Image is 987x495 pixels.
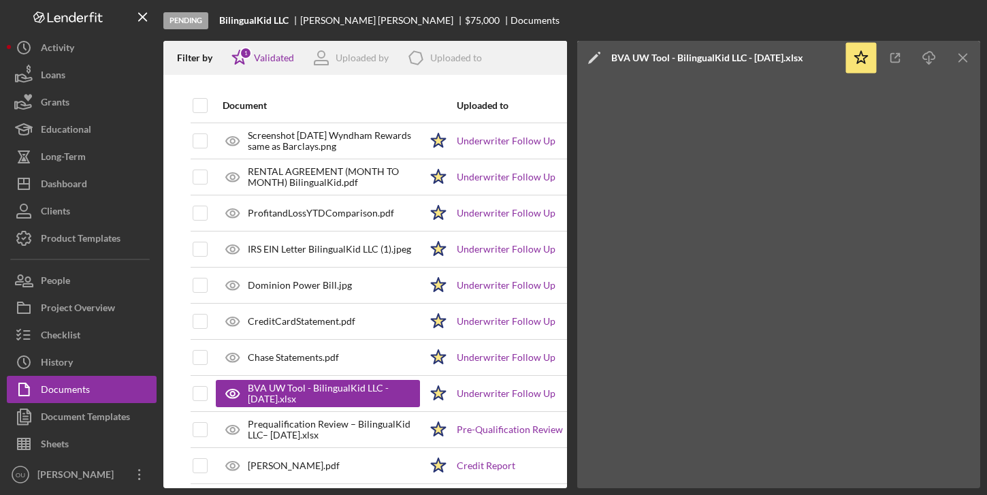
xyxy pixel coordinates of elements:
div: BVA UW Tool - BilingualKid LLC - [DATE].xlsx [611,52,803,63]
a: Pre-Qualification Review [457,424,563,435]
div: Screenshot [DATE] Wyndham Rewards same as Barclays.png [248,130,420,152]
div: ProfitandLossYTDComparison.pdf [248,208,394,219]
div: RENTAL AGREEMENT (MONTH TO MONTH) BilingualKid.pdf [248,166,420,188]
div: 1 [240,47,252,59]
div: Document Templates [41,403,130,434]
b: BilingualKid LLC [219,15,289,26]
div: [PERSON_NAME] [PERSON_NAME] [300,15,465,26]
div: Documents [511,15,560,26]
a: Underwriter Follow Up [457,316,555,327]
a: Underwriter Follow Up [457,244,555,255]
a: Underwriter Follow Up [457,172,555,182]
button: Sheets [7,430,157,458]
div: Prequalification Review – BilingualKid LLC– [DATE].xlsx [248,419,420,441]
a: Underwriter Follow Up [457,388,555,399]
div: Document [223,100,420,111]
div: [PERSON_NAME].pdf [248,460,340,471]
div: Chase Statements.pdf [248,352,339,363]
iframe: Intercom live chat [941,435,973,468]
div: Filter by [177,52,223,63]
a: Underwriter Follow Up [457,208,555,219]
div: Pending [163,12,208,29]
a: Credit Report [457,460,515,471]
div: Validated [254,52,294,63]
a: Underwriter Follow Up [457,280,555,291]
div: Sheets [41,430,69,461]
text: OU [16,471,25,479]
iframe: Document Preview [577,75,981,488]
div: Uploaded by [336,52,389,63]
div: CreditCardStatement.pdf [248,316,355,327]
div: BVA UW Tool - BilingualKid LLC - [DATE].xlsx [248,383,406,404]
div: Dominion Power Bill.jpg [248,280,352,291]
div: IRS EIN Letter BilingualKid LLC (1).jpeg [248,244,411,255]
a: Underwriter Follow Up [457,135,555,146]
div: Uploaded to [430,52,482,63]
a: Underwriter Follow Up [457,352,555,363]
button: Document Templates [7,403,157,430]
span: $75,000 [465,14,500,26]
div: Uploaded to [457,100,627,111]
button: OU[PERSON_NAME] Underwriting [7,461,157,488]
